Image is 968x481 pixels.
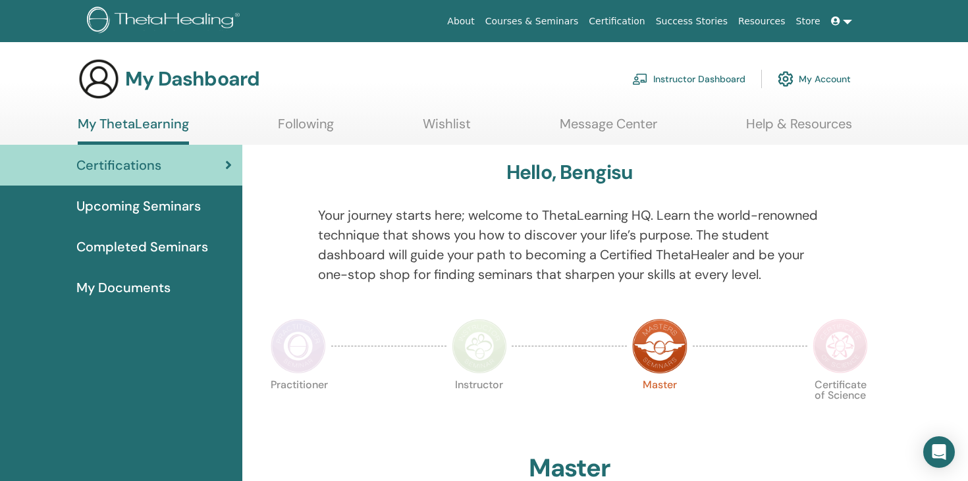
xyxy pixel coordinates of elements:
[632,73,648,85] img: chalkboard-teacher.svg
[791,9,826,34] a: Store
[78,58,120,100] img: generic-user-icon.jpg
[76,237,208,257] span: Completed Seminars
[506,161,633,184] h3: Hello, Bengisu
[423,116,471,141] a: Wishlist
[271,318,326,374] img: Practitioner
[632,380,687,435] p: Master
[480,9,584,34] a: Courses & Seminars
[632,318,687,374] img: Master
[778,68,793,90] img: cog.svg
[560,116,657,141] a: Message Center
[778,64,851,93] a: My Account
[271,380,326,435] p: Practitioner
[583,9,650,34] a: Certification
[733,9,791,34] a: Resources
[278,116,334,141] a: Following
[442,9,479,34] a: About
[318,205,821,284] p: Your journey starts here; welcome to ThetaLearning HQ. Learn the world-renowned technique that sh...
[923,436,955,468] div: Open Intercom Messenger
[746,116,852,141] a: Help & Resources
[452,380,507,435] p: Instructor
[76,155,161,175] span: Certifications
[452,318,507,374] img: Instructor
[651,9,733,34] a: Success Stories
[76,278,171,297] span: My Documents
[78,116,189,145] a: My ThetaLearning
[87,7,244,36] img: logo.png
[632,64,745,93] a: Instructor Dashboard
[125,67,259,91] h3: My Dashboard
[76,196,201,216] span: Upcoming Seminars
[813,380,868,435] p: Certificate of Science
[813,318,868,374] img: Certificate of Science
